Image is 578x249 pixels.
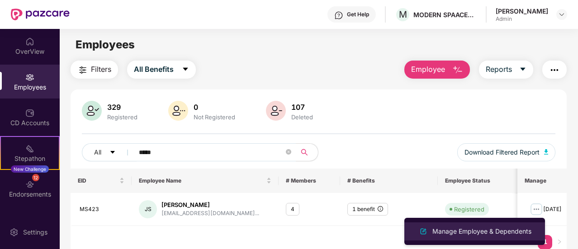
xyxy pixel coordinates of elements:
[452,65,463,75] img: svg+xml;base64,PHN2ZyB4bWxucz0iaHR0cDovL3d3dy53My5vcmcvMjAwMC9zdmciIHhtbG5zOnhsaW5rPSJodHRwOi8vd3...
[286,149,291,155] span: close-circle
[347,203,388,216] div: 1 benefit
[161,209,259,218] div: [EMAIL_ADDRESS][DOMAIN_NAME]...
[334,11,343,20] img: svg+xml;base64,PHN2ZyBpZD0iSGVscC0zMngzMiIgeG1sbnM9Imh0dHA6Ly93d3cudzMub3JnLzIwMDAvc3ZnIiB3aWR0aD...
[418,226,429,237] img: svg+xml;base64,PHN2ZyB4bWxucz0iaHR0cDovL3d3dy53My5vcmcvMjAwMC9zdmciIHhtbG5zOnhsaW5rPSJodHRwOi8vd3...
[296,149,313,156] span: search
[404,61,470,79] button: Employee
[94,147,101,157] span: All
[32,174,39,181] div: 12
[411,64,445,75] span: Employee
[161,201,259,209] div: [PERSON_NAME]
[25,144,34,153] img: svg+xml;base64,PHN2ZyB4bWxucz0iaHR0cDovL3d3dy53My5vcmcvMjAwMC9zdmciIHdpZHRoPSIyMSIgaGVpZ2h0PSIyMC...
[76,38,135,51] span: Employees
[91,64,111,75] span: Filters
[464,147,540,157] span: Download Filtered Report
[77,65,88,75] img: svg+xml;base64,PHN2ZyB4bWxucz0iaHR0cDovL3d3dy53My5vcmcvMjAwMC9zdmciIHdpZHRoPSIyNCIgaGVpZ2h0PSIyNC...
[139,177,265,184] span: Employee Name
[78,177,118,184] span: EID
[431,226,533,236] div: Manage Employee & Dependents
[1,154,59,163] div: Stepathon
[340,169,438,193] th: # Benefits
[127,61,196,79] button: All Benefitscaret-down
[479,61,533,79] button: Reportscaret-down
[399,9,407,20] span: M
[518,169,567,193] th: Manage
[289,113,315,121] div: Deleted
[296,143,318,161] button: search
[519,66,526,74] span: caret-down
[71,61,118,79] button: Filters
[279,169,340,193] th: # Members
[11,9,70,20] img: New Pazcare Logo
[168,101,188,121] img: svg+xml;base64,PHN2ZyB4bWxucz0iaHR0cDovL3d3dy53My5vcmcvMjAwMC9zdmciIHhtbG5zOnhsaW5rPSJodHRwOi8vd3...
[286,148,291,157] span: close-circle
[266,101,286,121] img: svg+xml;base64,PHN2ZyB4bWxucz0iaHR0cDovL3d3dy53My5vcmcvMjAwMC9zdmciIHhtbG5zOnhsaW5rPSJodHRwOi8vd3...
[289,103,315,112] div: 107
[25,73,34,82] img: svg+xml;base64,PHN2ZyBpZD0iRW1wbG95ZWVzIiB4bWxucz0iaHR0cDovL3d3dy53My5vcmcvMjAwMC9zdmciIHdpZHRoPS...
[9,228,19,237] img: svg+xml;base64,PHN2ZyBpZD0iU2V0dGluZy0yMHgyMCIgeG1sbnM9Imh0dHA6Ly93d3cudzMub3JnLzIwMDAvc3ZnIiB3aW...
[496,7,548,15] div: [PERSON_NAME]
[25,180,34,189] img: svg+xml;base64,PHN2ZyBpZD0iRW5kb3JzZW1lbnRzIiB4bWxucz0iaHR0cDovL3d3dy53My5vcmcvMjAwMC9zdmciIHdpZH...
[378,206,383,211] span: info-circle
[486,64,512,75] span: Reports
[25,37,34,46] img: svg+xml;base64,PHN2ZyBpZD0iSG9tZSIgeG1sbnM9Imh0dHA6Ly93d3cudzMub3JnLzIwMDAvc3ZnIiB3aWR0aD0iMjAiIG...
[105,103,139,112] div: 329
[438,169,536,193] th: Employee Status
[557,239,562,244] span: right
[413,10,477,19] div: MODERN SPAACES VENTURES
[105,113,139,121] div: Registered
[286,203,299,216] div: 4
[558,11,565,18] img: svg+xml;base64,PHN2ZyBpZD0iRHJvcGRvd24tMzJ4MzIiIHhtbG5zPSJodHRwOi8vd3d3LnczLm9yZy8yMDAwL3N2ZyIgd2...
[71,169,132,193] th: EID
[347,11,369,18] div: Get Help
[11,165,49,173] div: New Challenge
[549,65,560,75] img: svg+xml;base64,PHN2ZyB4bWxucz0iaHR0cDovL3d3dy53My5vcmcvMjAwMC9zdmciIHdpZHRoPSIyNCIgaGVpZ2h0PSIyNC...
[192,103,237,112] div: 0
[80,205,124,214] div: MS423
[132,169,279,193] th: Employee Name
[454,205,484,214] div: Registered
[445,177,522,184] span: Employee Status
[496,15,548,23] div: Admin
[25,108,34,117] img: svg+xml;base64,PHN2ZyBpZD0iQ0RfQWNjb3VudHMiIGRhdGEtbmFtZT0iQ0QgQWNjb3VudHMiIHhtbG5zPSJodHRwOi8vd3...
[457,143,556,161] button: Download Filtered Report
[538,235,552,249] a: 1
[530,202,544,216] img: manageButton
[134,64,174,75] span: All Benefits
[20,228,50,237] div: Settings
[109,149,116,156] span: caret-down
[182,66,189,74] span: caret-down
[139,200,157,218] div: JS
[544,149,549,155] img: svg+xml;base64,PHN2ZyB4bWxucz0iaHR0cDovL3d3dy53My5vcmcvMjAwMC9zdmciIHhtbG5zOnhsaW5rPSJodHRwOi8vd3...
[192,113,237,121] div: Not Registered
[82,143,137,161] button: Allcaret-down
[82,101,102,121] img: svg+xml;base64,PHN2ZyB4bWxucz0iaHR0cDovL3d3dy53My5vcmcvMjAwMC9zdmciIHhtbG5zOnhsaW5rPSJodHRwOi8vd3...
